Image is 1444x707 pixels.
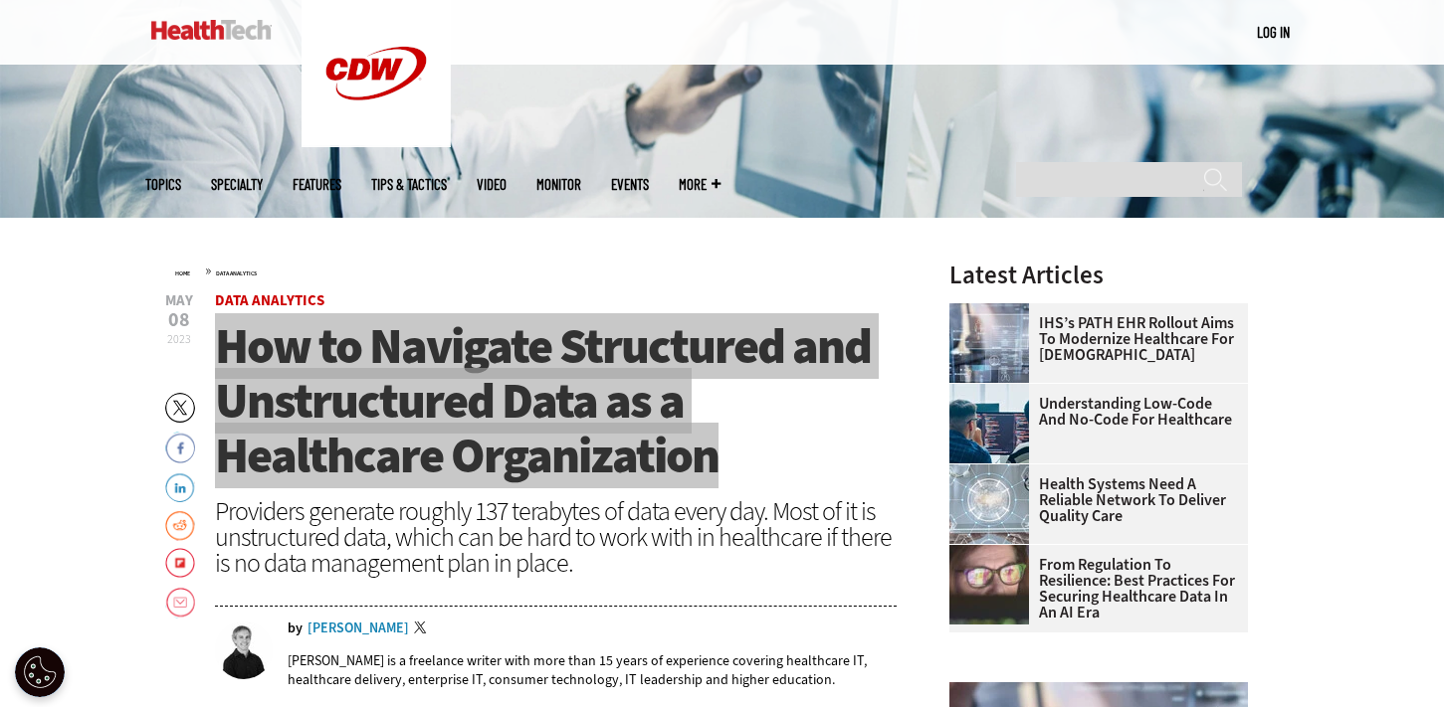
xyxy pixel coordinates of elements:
a: Data Analytics [215,290,324,310]
h3: Latest Articles [949,263,1248,287]
span: 08 [165,310,193,330]
a: MonITor [536,177,581,192]
a: woman wearing glasses looking at healthcare data on screen [949,545,1039,561]
img: Home [151,20,272,40]
span: Topics [145,177,181,192]
a: IHS’s PATH EHR Rollout Aims to Modernize Healthcare for [DEMOGRAPHIC_DATA] [949,315,1236,363]
a: Understanding Low-Code and No-Code for Healthcare [949,396,1236,428]
img: Brian Eastwood [215,621,273,679]
div: Providers generate roughly 137 terabytes of data every day. Most of it is unstructured data, whic... [215,498,898,576]
a: Health Systems Need a Reliable Network To Deliver Quality Care [949,476,1236,524]
a: Tips & Tactics [371,177,447,192]
div: Cookie Settings [15,647,65,697]
a: Coworkers coding [949,384,1039,400]
button: Open Preferences [15,647,65,697]
a: Twitter [414,621,432,637]
a: Events [611,177,649,192]
a: Log in [1257,23,1290,41]
a: Video [477,177,507,192]
a: [PERSON_NAME] [308,621,409,635]
div: User menu [1257,22,1290,43]
a: Data Analytics [216,269,257,277]
span: Specialty [211,177,263,192]
a: CDW [302,131,451,152]
a: Home [175,269,190,277]
a: From Regulation to Resilience: Best Practices for Securing Healthcare Data in an AI Era [949,557,1236,620]
img: Coworkers coding [949,384,1029,463]
img: woman wearing glasses looking at healthcare data on screen [949,545,1029,624]
p: [PERSON_NAME] is a freelance writer with more than 15 years of experience covering healthcare IT,... [288,651,898,689]
img: Electronic health records [949,303,1029,383]
a: Features [293,177,341,192]
span: How to Navigate Structured and Unstructured Data as a Healthcare Organization [215,313,871,488]
span: by [288,621,303,635]
img: Healthcare networking [949,464,1029,544]
span: May [165,293,193,308]
div: » [175,263,898,278]
a: Electronic health records [949,303,1039,319]
span: More [679,177,721,192]
span: 2023 [167,331,191,347]
a: Healthcare networking [949,464,1039,480]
